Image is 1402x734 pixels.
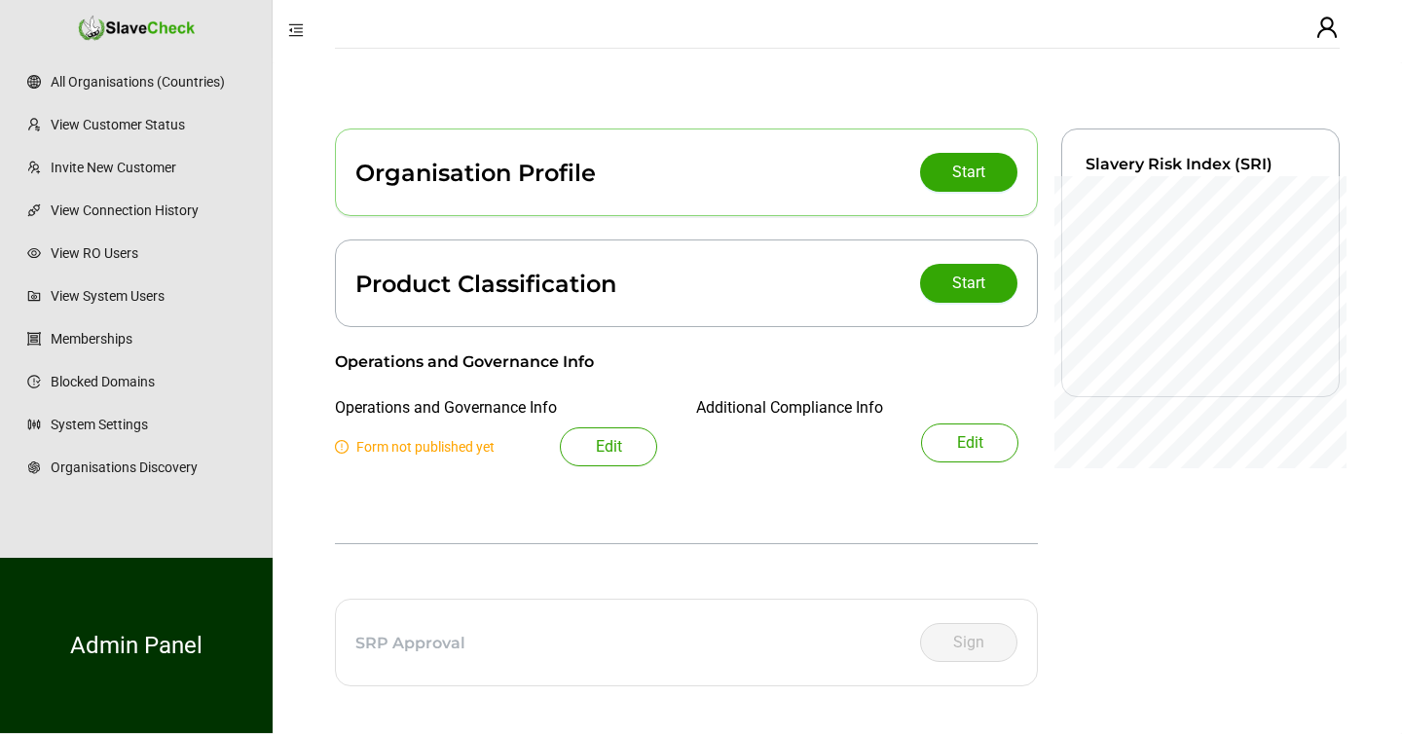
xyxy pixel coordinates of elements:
[335,439,495,455] span: Form not published yet
[51,319,252,358] a: Memberships
[921,423,1018,462] button: Edit
[51,191,252,230] a: View Connection History
[952,272,985,295] span: Start
[560,427,657,466] button: Edit
[957,431,983,455] span: Edit
[335,396,557,420] div: Operations and Governance Info
[51,62,252,101] a: All Organisations (Countries)
[51,448,252,487] a: Organisations Discovery
[952,161,985,184] span: Start
[335,440,349,454] span: exclamation-circle
[335,350,1018,374] div: Operations and Governance Info
[920,264,1017,303] button: Start
[51,276,252,315] a: View System Users
[355,159,596,187] div: Organisation Profile
[51,148,252,187] a: Invite New Customer
[288,22,304,38] span: menu-fold
[596,435,622,459] span: Edit
[1086,153,1315,176] div: Slavery Risk Index (SRI)
[51,234,252,273] a: View RO Users
[51,405,252,444] a: System Settings
[920,153,1017,192] button: Start
[51,362,252,401] a: Blocked Domains
[355,270,616,298] div: Product Classification
[51,105,252,144] a: View Customer Status
[355,634,465,652] div: SRP Approval
[696,396,883,420] div: Additional Compliance Info
[1315,16,1339,39] span: user
[920,623,1017,662] button: Sign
